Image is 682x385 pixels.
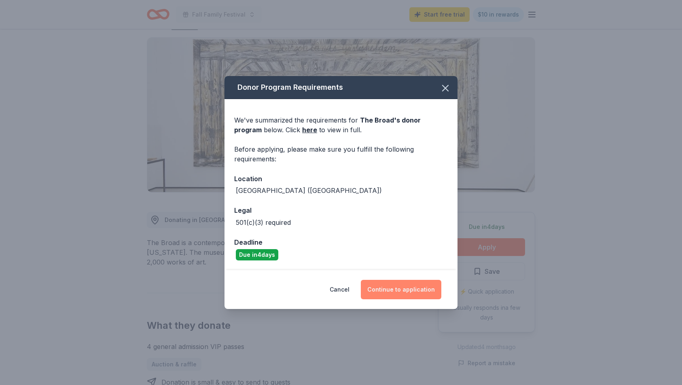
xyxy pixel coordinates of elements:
div: Location [234,173,448,184]
div: [GEOGRAPHIC_DATA] ([GEOGRAPHIC_DATA]) [236,186,382,195]
button: Cancel [330,280,349,299]
div: Deadline [234,237,448,247]
div: Legal [234,205,448,216]
div: 501(c)(3) required [236,218,291,227]
a: here [302,125,317,135]
div: We've summarized the requirements for below. Click to view in full. [234,115,448,135]
button: Continue to application [361,280,441,299]
div: Donor Program Requirements [225,76,457,99]
div: Due in 4 days [236,249,278,260]
div: Before applying, please make sure you fulfill the following requirements: [234,144,448,164]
